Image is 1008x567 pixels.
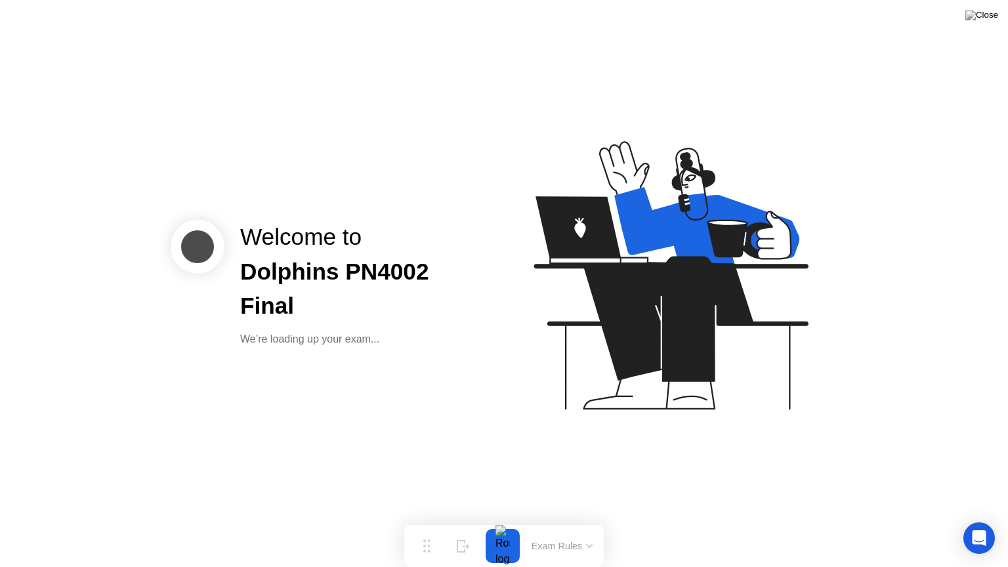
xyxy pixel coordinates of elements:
[240,255,483,324] div: Dolphins PN4002 Final
[965,10,998,20] img: Close
[240,220,483,255] div: Welcome to
[240,331,483,347] div: We’re loading up your exam...
[963,522,995,554] div: Open Intercom Messenger
[528,540,597,552] button: Exam Rules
